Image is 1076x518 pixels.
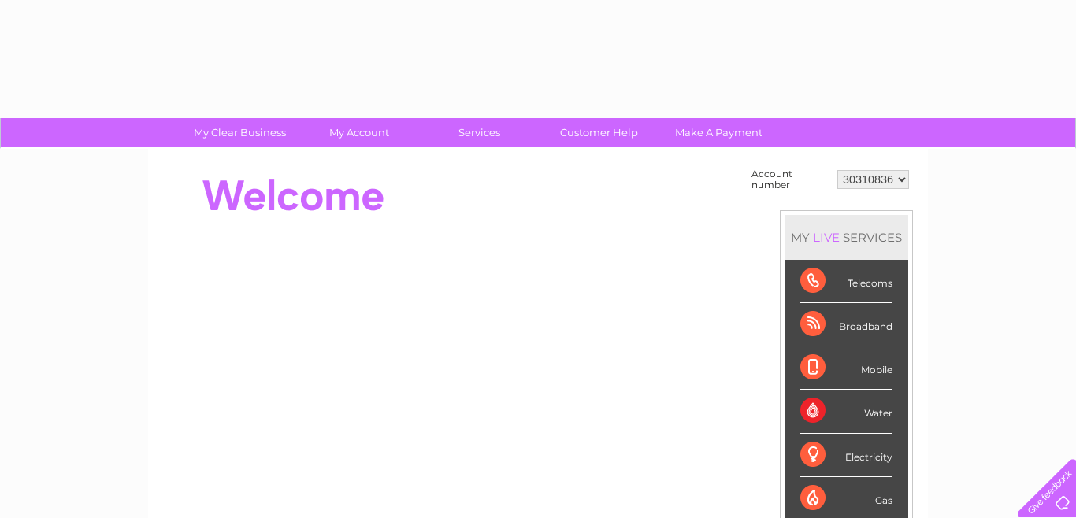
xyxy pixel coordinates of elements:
[800,434,892,477] div: Electricity
[785,215,908,260] div: MY SERVICES
[800,346,892,390] div: Mobile
[800,390,892,433] div: Water
[800,303,892,346] div: Broadband
[800,260,892,303] div: Telecoms
[534,118,664,147] a: Customer Help
[175,118,305,147] a: My Clear Business
[414,118,544,147] a: Services
[748,165,833,194] td: Account number
[295,118,425,147] a: My Account
[810,230,843,245] div: LIVE
[654,118,784,147] a: Make A Payment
